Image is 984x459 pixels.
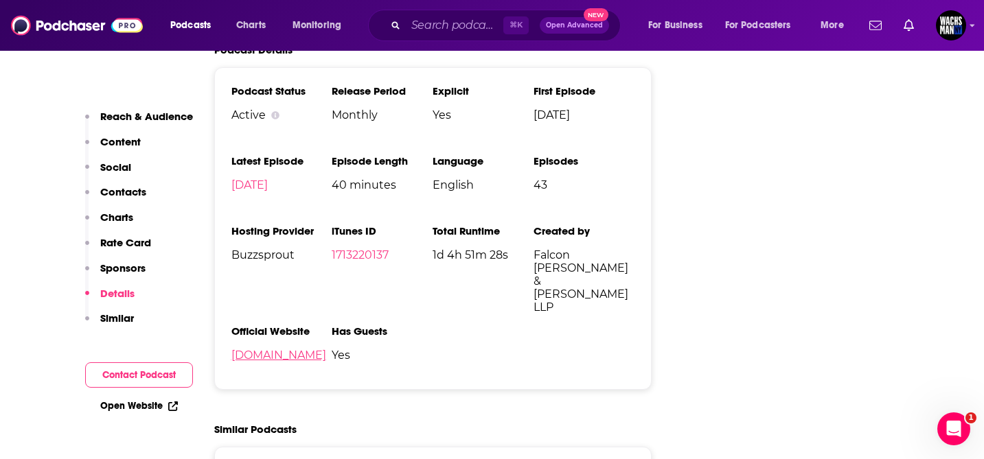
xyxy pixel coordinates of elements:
h3: Podcast Status [231,84,332,97]
h3: Official Website [231,325,332,338]
h3: Latest Episode [231,154,332,167]
button: Charts [85,211,133,236]
img: User Profile [936,10,966,40]
span: Logged in as WachsmanNY [936,10,966,40]
p: Details [100,287,135,300]
p: Content [100,135,141,148]
span: 43 [534,178,634,191]
button: Show profile menu [936,10,966,40]
span: New [584,8,608,21]
span: Podcasts [170,16,211,35]
h2: Similar Podcasts [214,423,297,436]
a: [DOMAIN_NAME] [231,349,326,362]
p: Social [100,161,131,174]
button: Rate Card [85,236,151,261]
a: Charts [227,14,274,36]
button: Reach & Audience [85,110,193,135]
span: Yes [433,108,534,121]
iframe: Intercom live chat [937,412,970,445]
button: Open AdvancedNew [540,17,609,34]
p: Rate Card [100,236,151,249]
button: Details [85,287,135,312]
span: 40 minutes [332,178,433,191]
span: For Podcasters [725,16,791,35]
button: Social [85,161,131,186]
h3: Total Runtime [433,224,534,237]
span: 1 [965,412,976,423]
a: [DATE] [231,178,268,191]
img: Podchaser - Follow, Share and Rate Podcasts [11,12,143,38]
button: open menu [811,14,861,36]
button: Sponsors [85,261,146,287]
a: Show notifications dropdown [864,14,887,37]
h3: Created by [534,224,634,237]
h3: First Episode [534,84,634,97]
button: open menu [716,14,811,36]
p: Contacts [100,185,146,198]
a: Show notifications dropdown [898,14,919,37]
button: Contact Podcast [85,362,193,388]
input: Search podcasts, credits, & more... [406,14,503,36]
div: Search podcasts, credits, & more... [381,10,634,41]
p: Charts [100,211,133,224]
h3: iTunes ID [332,224,433,237]
h3: Episode Length [332,154,433,167]
h3: Hosting Provider [231,224,332,237]
button: Contacts [85,185,146,211]
p: Similar [100,311,134,325]
span: Monthly [332,108,433,121]
h3: Language [433,154,534,167]
span: Charts [236,16,266,35]
span: More [821,16,844,35]
a: 1713220137 [332,248,389,261]
h3: Release Period [332,84,433,97]
span: Buzzsprout [231,248,332,261]
h3: Has Guests [332,325,433,338]
button: open menu [639,14,720,36]
p: Sponsors [100,261,146,274]
div: Active [231,108,332,121]
span: Monitoring [293,16,341,35]
span: For Business [648,16,702,35]
span: 1d 4h 51m 28s [433,248,534,261]
button: Content [85,135,141,161]
span: Falcon [PERSON_NAME] & [PERSON_NAME] LLP [534,248,634,314]
span: [DATE] [534,108,634,121]
span: Open Advanced [546,22,603,29]
button: open menu [161,14,229,36]
span: Yes [332,349,433,362]
h3: Explicit [433,84,534,97]
span: English [433,178,534,191]
button: open menu [283,14,359,36]
p: Reach & Audience [100,110,193,123]
button: Similar [85,311,134,337]
h3: Episodes [534,154,634,167]
span: ⌘ K [503,16,529,34]
a: Open Website [100,400,178,412]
